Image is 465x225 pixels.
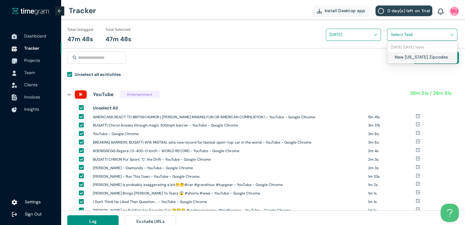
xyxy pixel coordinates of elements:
[416,131,420,135] span: export
[441,204,459,222] iframe: Toggle Customer Support
[93,114,364,120] h1: AMERICANS REACT TO BRITISH HUMOR | [PERSON_NAME] MAKING FUN OR AMERICAN COMPILATION 1 - YouTube -...
[72,55,77,60] span: search
[368,123,416,128] h1: 3m 37s
[12,94,17,101] img: InvoiceIcon
[368,114,416,120] h1: 5m 41s
[93,165,364,171] h1: [PERSON_NAME] - Diamonds - YouTube - Google Chrome
[93,174,364,180] h1: [PERSON_NAME] - Run This Town - YouTube - Google Chrome
[24,45,39,51] span: Tracker
[67,34,93,44] h1: 47m 48s
[313,5,370,16] button: Install Desktop app
[368,165,416,171] h1: 2m 3s
[416,139,420,144] span: export
[93,91,114,98] h1: YouTube
[93,131,364,137] h1: YouTube - Google Chrome
[93,105,118,111] h1: Unselect All
[24,33,46,39] span: Dashboard
[416,122,420,127] span: export
[416,165,420,169] span: export
[12,107,17,112] img: InsightsIcon
[93,140,364,145] h1: BREAKING BARRIERS: BUGATTI W16 MISTRAL sets new record for fastest open-top car in the world - Yo...
[416,114,420,118] span: export
[75,71,121,78] h1: Unselect all acitivities
[12,46,17,52] img: TimeTrackerIcon
[136,218,165,225] span: Exclude URLs
[24,58,40,63] span: Projects
[12,199,17,205] img: settings.78e04af822cf15d41b38c81147b09f22.svg
[368,140,416,145] h1: 3m 6s
[368,131,416,137] h1: 3m 6s
[69,2,96,20] h1: Tracker
[25,199,41,205] span: Settings
[416,173,420,178] span: export
[387,42,457,52] div: 23-09-2025 Tuesday Tasks
[368,191,416,196] h1: 1m 1s
[416,156,420,161] span: export
[67,27,93,33] h1: Total Unlogged
[75,88,87,101] img: assets%2Ficons%2Fyoutube_updated.png
[368,157,416,162] h1: 2m 3s
[12,212,17,217] img: logOut.ca60ddd252d7bab9102ea2608abe0238.svg
[24,70,35,75] span: Team
[325,7,365,14] span: Install Desktop app
[105,34,131,44] h1: 47m 48s
[120,91,160,98] span: Entertainment
[12,70,17,76] img: UserIcon
[368,208,416,213] h1: 1m 1s
[25,211,42,217] span: Sign Out
[416,199,420,203] span: export
[416,207,420,212] span: export
[89,218,97,225] span: Log
[105,27,131,33] h1: Total Selected
[93,157,364,162] h1: BUGATTI CHIRON Pur Sport: ‘C’ the Drift - YouTube - Google Chrome
[368,182,416,188] h1: 1m 2s
[437,9,444,15] img: BellIcon
[450,7,459,16] img: UserIcon
[93,148,364,154] h1: KOENIGSEGG Regera | 0-400-0 km/h - WORLD RECORD - YouTube - Google Chrome
[57,9,62,13] span: arrow-left
[416,148,420,152] span: export
[24,82,38,87] span: Clients
[24,106,39,112] span: Insights
[387,7,430,14] span: 0 day(s) left on Trial
[12,8,49,15] img: timegram
[368,199,416,205] h1: 1m 1s
[93,191,364,196] h1: [PERSON_NAME] Brings [PERSON_NAME] To Tears 😱 #shorts #wwe - YouTube - Google Chrome
[12,7,49,15] a: timegram
[93,123,364,128] h1: BUGATTI Chiron breaks through magic 300mph barrier - YouTube - Google Chrome
[416,182,420,186] span: export
[12,83,17,88] img: InvoiceIcon
[67,93,71,96] span: right
[317,9,322,13] img: DownloadApp
[416,190,420,195] span: export
[93,182,364,188] h1: [PERSON_NAME] is probably exaggerating a bit😁🤔#car #grandtour #topgear - YouTube - Google Chrome
[12,34,17,39] img: DashboardIcon
[375,5,432,16] button: 0 day(s) left on Trial
[24,94,40,100] span: Invoices
[12,58,17,64] img: ProjectIcon
[368,148,416,154] h1: 2m 4s
[410,89,452,97] h1: 28m 51s / 28m 51s
[93,208,364,213] h1: [PERSON_NAME] on Building her Favorite Car 😯😯😯 #sydneysweeney #fordbronco - YouTube - Google Chrome
[93,199,364,205] h1: I Don't Think He Liked That Question... - YouTube - Google Chrome
[368,174,416,180] h1: 1m 33s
